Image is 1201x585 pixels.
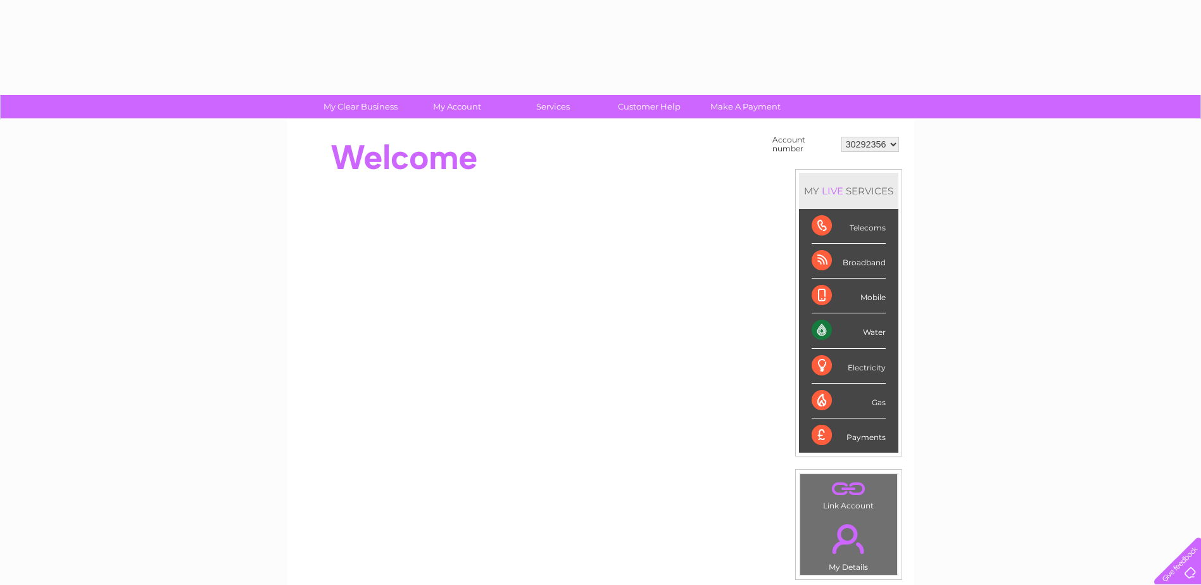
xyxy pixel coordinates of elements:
a: . [803,477,894,500]
a: Services [501,95,605,118]
div: Water [812,313,886,348]
td: My Details [800,513,898,576]
a: My Clear Business [308,95,413,118]
td: Account number [769,132,838,156]
div: Mobile [812,279,886,313]
a: Make A Payment [693,95,798,118]
div: Payments [812,418,886,453]
div: LIVE [819,185,846,197]
div: Broadband [812,244,886,279]
a: Customer Help [597,95,701,118]
div: Electricity [812,349,886,384]
td: Link Account [800,474,898,513]
div: MY SERVICES [799,173,898,209]
a: . [803,517,894,561]
a: My Account [405,95,509,118]
div: Gas [812,384,886,418]
div: Telecoms [812,209,886,244]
